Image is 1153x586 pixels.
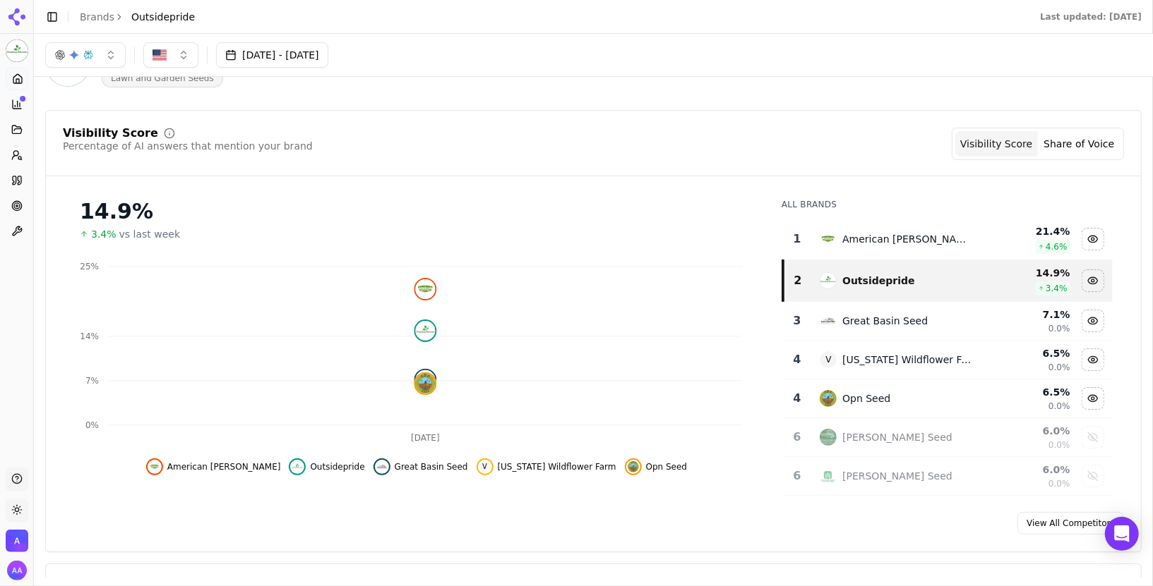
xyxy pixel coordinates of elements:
[820,429,837,446] img: hancock seed
[646,461,687,472] span: Opn Seed
[63,139,313,153] div: Percentage of AI answers that mention your brand
[1046,283,1068,294] span: 3.4 %
[842,274,914,288] div: Outsidepride
[1049,478,1070,489] span: 0.0%
[783,219,1113,260] tr: 1american meadowsAmerican [PERSON_NAME]21.4%4.6%Hide american meadows data
[85,376,99,386] tspan: 7%
[80,11,114,23] a: Brands
[153,48,167,62] img: US
[625,458,687,475] button: Hide opn seed data
[411,433,439,443] tspan: [DATE]
[80,10,195,24] nav: breadcrumb
[820,351,837,368] span: V
[149,461,160,472] img: american meadows
[985,385,1070,399] div: 6.5 %
[985,266,1070,280] div: 14.9 %
[416,374,436,393] img: opn seed
[820,231,837,248] img: american meadows
[1082,387,1104,410] button: Hide opn seed data
[80,331,99,341] tspan: 14%
[1049,323,1070,334] span: 0.0%
[6,530,28,552] img: Admin
[167,461,281,472] span: American [PERSON_NAME]
[985,307,1070,322] div: 7.1 %
[80,262,99,271] tspan: 25%
[498,461,616,472] span: [US_STATE] Wildflower Farm
[376,461,388,472] img: great basin seed
[292,461,303,472] img: outsidepride
[216,42,328,68] button: [DATE] - [DATE]
[842,353,974,367] div: [US_STATE] Wildflower Farm
[1049,439,1070,451] span: 0.0%
[782,219,1113,535] div: Data table
[783,302,1113,341] tr: 3great basin seedGreat Basin Seed7.1%0.0%Hide great basin seed data
[80,199,753,224] div: 14.9 %
[790,272,806,289] div: 2
[91,227,117,241] span: 3.4%
[783,418,1113,457] tr: 6hancock seed[PERSON_NAME] Seed6.0%0.0%Show hancock seed data
[842,314,928,328] div: Great Basin Seed
[842,232,974,246] div: American [PERSON_NAME]
[1046,241,1068,252] span: 4.6 %
[789,312,806,329] div: 3
[479,461,491,472] span: V
[1105,517,1139,551] div: Open Intercom Messenger
[1049,362,1070,373] span: 0.0%
[789,351,806,368] div: 4
[820,312,837,329] img: great basin seed
[985,224,1070,238] div: 21.4 %
[7,561,27,580] img: Alp Aysan
[783,379,1113,418] tr: 4opn seedOpn Seed6.5%0.0%Hide opn seed data
[789,468,806,484] div: 6
[63,128,158,139] div: Visibility Score
[1082,348,1104,371] button: Hide vermont wildflower farm data
[628,461,639,472] img: opn seed
[820,390,837,407] img: opn seed
[131,10,195,24] span: Outsidepride
[289,458,364,475] button: Hide outsidepride data
[789,231,806,248] div: 1
[1082,310,1104,332] button: Hide great basin seed data
[1082,228,1104,250] button: Hide american meadows data
[820,468,837,484] img: stover seed
[477,458,616,475] button: Hide vermont wildflower farm data
[842,469,952,483] div: [PERSON_NAME] Seed
[1049,401,1070,412] span: 0.0%
[842,391,890,405] div: Opn Seed
[102,69,223,87] span: Lawn and Garden Seeds
[783,260,1113,302] tr: 2outsideprideOutsidepride14.9%3.4%Hide outsidepride data
[6,39,28,62] button: Current brand: Outsidepride
[310,461,364,472] span: Outsidepride
[416,370,436,390] img: great basin seed
[1082,465,1104,487] button: Show stover seed data
[416,321,436,341] img: outsidepride
[985,424,1070,438] div: 6.0 %
[783,341,1113,379] tr: 4V[US_STATE] Wildflower Farm6.5%0.0%Hide vermont wildflower farm data
[955,131,1038,157] button: Visibility Score
[1082,269,1104,292] button: Hide outsidepride data
[395,461,468,472] span: Great Basin Seed
[842,430,952,444] div: [PERSON_NAME] Seed
[783,457,1113,496] tr: 6stover seed[PERSON_NAME] Seed6.0%0.0%Show stover seed data
[85,420,99,430] tspan: 0%
[146,458,281,475] button: Hide american meadows data
[789,390,806,407] div: 4
[119,227,181,241] span: vs last week
[782,199,1113,210] div: All Brands
[6,39,28,62] img: Outsidepride
[1017,512,1124,535] a: View All Competitors
[1038,131,1121,157] button: Share of Voice
[7,561,27,580] button: Open user button
[6,530,28,552] button: Open organization switcher
[985,346,1070,360] div: 6.5 %
[789,429,806,446] div: 6
[1082,426,1104,448] button: Show hancock seed data
[985,463,1070,477] div: 6.0 %
[374,458,468,475] button: Hide great basin seed data
[820,272,837,289] img: outsidepride
[416,279,436,299] img: american meadows
[1040,11,1142,23] div: Last updated: [DATE]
